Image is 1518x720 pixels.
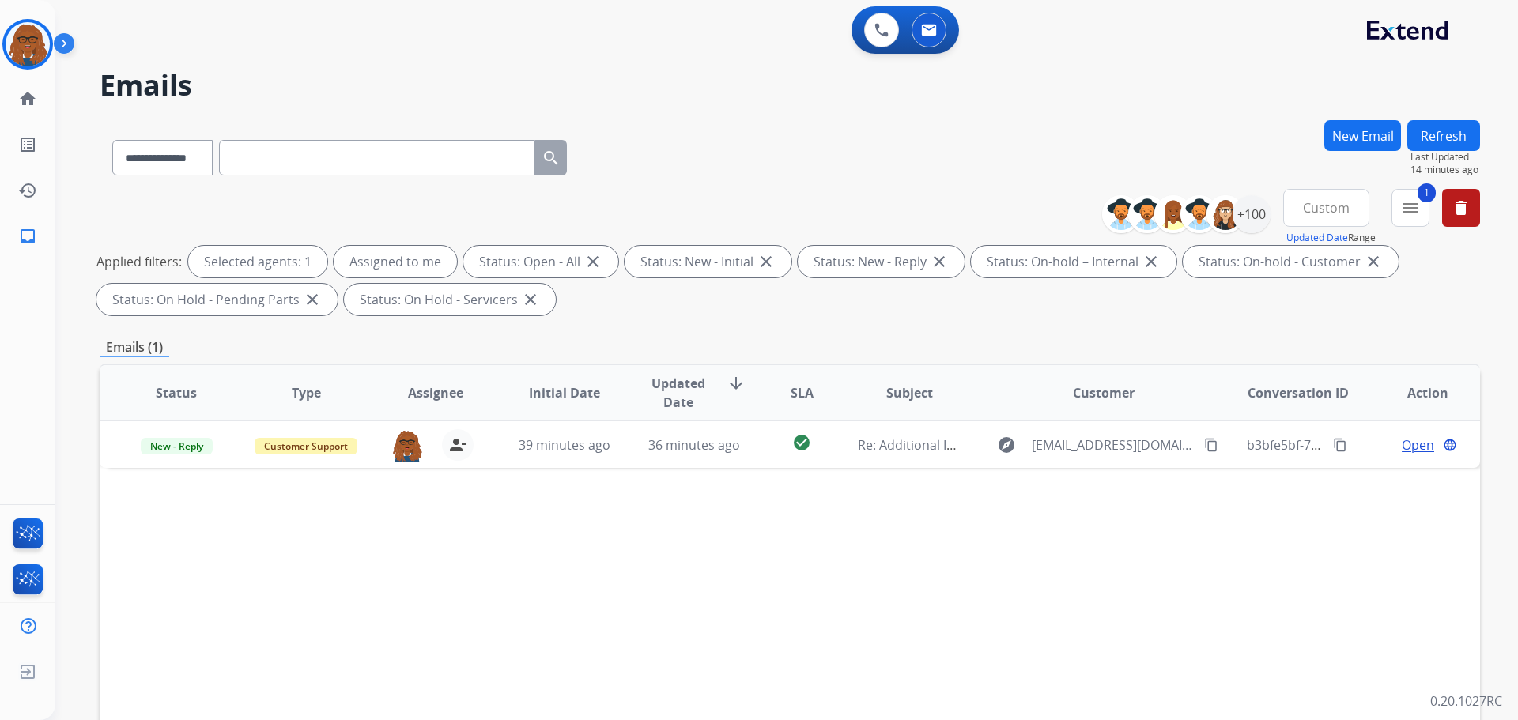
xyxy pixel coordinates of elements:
mat-icon: list_alt [18,135,37,154]
mat-icon: inbox [18,227,37,246]
button: Custom [1283,189,1369,227]
mat-icon: language [1443,438,1457,452]
img: avatar [6,22,50,66]
div: Status: New - Initial [625,246,791,277]
button: Refresh [1407,120,1480,151]
p: 0.20.1027RC [1430,692,1502,711]
div: Status: New - Reply [798,246,965,277]
span: Status [156,383,197,402]
mat-icon: close [1364,252,1383,271]
span: Subject [886,383,933,402]
span: Custom [1303,205,1350,211]
mat-icon: close [583,252,602,271]
mat-icon: history [18,181,37,200]
span: [EMAIL_ADDRESS][DOMAIN_NAME] [1032,435,1195,454]
button: 1 [1391,189,1429,227]
span: Customer [1073,383,1135,402]
span: Assignee [408,383,463,402]
span: Type [292,383,321,402]
span: b3bfe5bf-7702-45bc-a017-57f6734165f2 [1247,436,1480,454]
div: Status: Open - All [463,246,618,277]
span: 36 minutes ago [648,436,740,454]
mat-icon: content_copy [1333,438,1347,452]
p: Emails (1) [100,337,169,357]
button: Updated Date [1286,232,1348,244]
div: Status: On-hold - Customer [1183,246,1399,277]
div: Selected agents: 1 [188,246,327,277]
th: Action [1350,365,1480,420]
button: New Email [1324,120,1401,151]
span: Customer Support [255,438,357,454]
span: Conversation ID [1248,383,1349,402]
span: 14 minutes ago [1410,164,1480,176]
h2: Emails [100,70,1480,101]
span: SLA [791,383,814,402]
div: Status: On-hold – Internal [971,246,1176,277]
mat-icon: arrow_downward [727,374,746,393]
mat-icon: close [930,252,949,271]
mat-icon: delete [1452,198,1471,217]
span: 1 [1418,183,1436,202]
div: Status: On Hold - Servicers [344,284,556,315]
img: agent-avatar [391,429,423,462]
mat-icon: close [757,252,776,271]
p: Applied filters: [96,252,182,271]
span: Updated Date [643,374,715,412]
mat-icon: search [542,149,561,168]
mat-icon: explore [997,435,1016,454]
mat-icon: close [303,290,322,309]
mat-icon: person_remove [448,435,467,454]
span: Initial Date [529,383,600,402]
span: Range [1286,231,1376,244]
span: Last Updated: [1410,151,1480,164]
mat-icon: content_copy [1204,438,1218,452]
span: Open [1402,435,1434,454]
span: 39 minutes ago [519,436,610,454]
div: Assigned to me [334,246,457,277]
mat-icon: check_circle [792,433,811,452]
div: Status: On Hold - Pending Parts [96,284,338,315]
div: +100 [1233,195,1271,233]
span: Re: Additional Information Needed [858,436,1064,454]
mat-icon: close [1142,252,1161,271]
span: New - Reply [141,438,213,454]
mat-icon: home [18,89,37,108]
mat-icon: menu [1401,198,1420,217]
mat-icon: close [521,290,540,309]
